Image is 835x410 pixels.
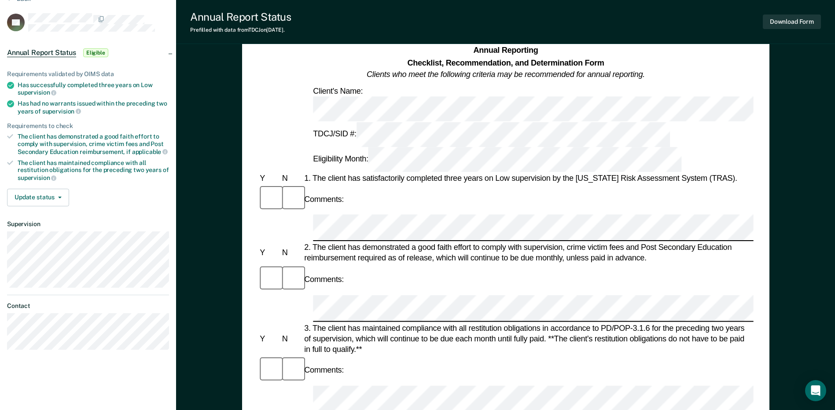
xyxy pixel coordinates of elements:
div: The client has demonstrated a good faith effort to comply with supervision, crime victim fees and... [18,133,169,155]
div: Prefilled with data from TDCJ on [DATE] . [190,27,291,33]
div: Requirements validated by OIMS data [7,70,169,78]
div: Comments: [302,365,346,375]
div: 2. The client has demonstrated a good faith effort to comply with supervision, crime victim fees ... [302,242,754,264]
div: N [280,333,302,344]
strong: Checklist, Recommendation, and Determination Form [407,58,604,67]
div: Annual Report Status [190,11,291,23]
div: Y [258,173,280,183]
div: Comments: [302,194,346,205]
span: supervision [18,174,56,181]
div: The client has maintained compliance with all restitution obligations for the preceding two years of [18,159,169,182]
div: TDCJ/SID #: [311,122,671,147]
div: Y [258,333,280,344]
div: Y [258,248,280,258]
span: supervision [18,89,56,96]
div: 1. The client has satisfactorily completed three years on Low supervision by the [US_STATE] Risk ... [302,173,754,183]
dt: Supervision [7,220,169,228]
div: N [280,248,302,258]
span: supervision [42,108,81,115]
div: Has had no warrants issued within the preceding two years of [18,100,169,115]
strong: Annual Reporting [473,46,538,55]
button: Update status [7,189,69,206]
div: Has successfully completed three years on Low [18,81,169,96]
div: Eligibility Month: [311,147,683,172]
div: 3. The client has maintained compliance with all restitution obligations in accordance to PD/POP-... [302,322,754,355]
dt: Contact [7,302,169,310]
button: Download Form [763,15,821,29]
em: Clients who meet the following criteria may be recommended for annual reporting. [367,70,645,79]
div: N [280,173,302,183]
span: Eligible [83,48,108,57]
div: Requirements to check [7,122,169,130]
span: Annual Report Status [7,48,76,57]
div: Comments: [302,274,346,285]
span: applicable [132,148,168,155]
div: Open Intercom Messenger [805,380,826,401]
